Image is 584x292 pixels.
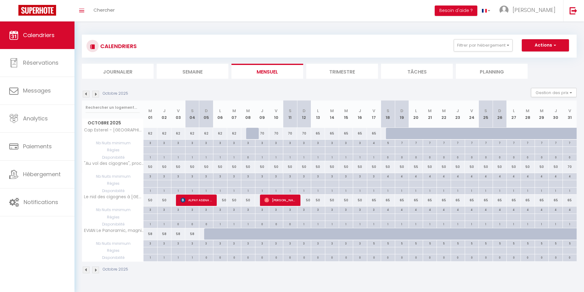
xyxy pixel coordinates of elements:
[507,100,521,128] th: 27
[493,173,507,179] div: 4
[521,100,535,128] th: 28
[353,100,367,128] th: 16
[549,100,563,128] th: 30
[409,161,423,173] div: 55
[423,100,437,128] th: 21
[381,195,395,206] div: 65
[23,31,55,39] span: Calendriers
[535,154,549,160] div: 0
[409,140,423,146] div: 7
[86,102,140,113] input: Rechercher un logement...
[269,173,283,179] div: 3
[507,161,521,173] div: 50
[185,161,199,173] div: 50
[344,108,348,114] abbr: M
[199,161,213,173] div: 50
[289,108,292,114] abbr: S
[213,161,227,173] div: 50
[269,140,283,146] div: 3
[563,161,577,173] div: 70
[82,140,143,146] span: Nb Nuits minimum
[143,173,157,179] div: 3
[241,100,255,128] th: 08
[465,154,479,160] div: 0
[5,2,23,21] button: Ouvrir le widget de chat LiveChat
[297,140,311,146] div: 3
[479,154,493,160] div: 0
[163,108,166,114] abbr: J
[82,173,143,180] span: Nb Nuits minimum
[143,140,157,146] div: 3
[442,108,446,114] abbr: M
[563,173,577,179] div: 4
[521,161,535,173] div: 50
[269,154,283,160] div: 1
[306,64,378,79] li: Trimestre
[269,188,283,193] div: 1
[372,108,375,114] abbr: V
[513,6,555,14] span: [PERSON_NAME]
[353,195,367,206] div: 50
[521,195,535,206] div: 65
[451,100,465,128] th: 23
[158,207,171,212] div: 3
[381,100,395,128] th: 18
[317,108,319,114] abbr: L
[227,100,241,128] th: 07
[353,161,367,173] div: 50
[513,108,515,114] abbr: L
[563,154,577,160] div: 0
[213,173,227,179] div: 3
[171,207,185,212] div: 3
[479,188,493,193] div: 1
[507,173,521,179] div: 4
[143,100,158,128] th: 01
[83,195,144,199] span: Le nid des cigognes à [GEOGRAPHIC_DATA], au coeur de l'[GEOGRAPHIC_DATA], Marchés de [DATE]
[409,173,423,179] div: 4
[423,188,437,193] div: 1
[227,128,241,139] div: 62
[423,173,437,179] div: 4
[325,140,339,146] div: 3
[241,173,255,179] div: 3
[297,100,311,128] th: 12
[213,154,227,160] div: 1
[283,100,297,128] th: 11
[255,154,269,160] div: 1
[83,128,144,132] span: Cap Esterel - [GEOGRAPHIC_DATA] - Vue MER - Piscines
[241,195,255,206] div: 50
[395,140,409,146] div: 7
[241,140,255,146] div: 3
[507,140,521,146] div: 7
[423,140,437,146] div: 7
[381,161,395,173] div: 50
[367,100,381,128] th: 17
[171,173,185,179] div: 3
[23,59,59,66] span: Réservations
[367,140,381,146] div: 4
[283,161,297,173] div: 50
[563,195,577,206] div: 65
[549,140,563,146] div: 7
[339,154,353,160] div: 1
[171,128,185,139] div: 62
[297,154,311,160] div: 1
[103,91,128,97] p: Octobre 2025
[367,188,381,193] div: 1
[437,173,451,179] div: 4
[437,188,451,193] div: 1
[297,195,311,206] div: 50
[479,161,493,173] div: 50
[568,108,571,114] abbr: V
[283,188,297,193] div: 1
[297,128,311,139] div: 70
[18,5,56,16] img: Super Booking
[255,173,269,179] div: 3
[143,161,158,173] div: 50
[325,161,339,173] div: 50
[451,195,465,206] div: 65
[493,161,507,173] div: 50
[297,161,311,173] div: 50
[241,188,255,193] div: 1
[493,195,507,206] div: 65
